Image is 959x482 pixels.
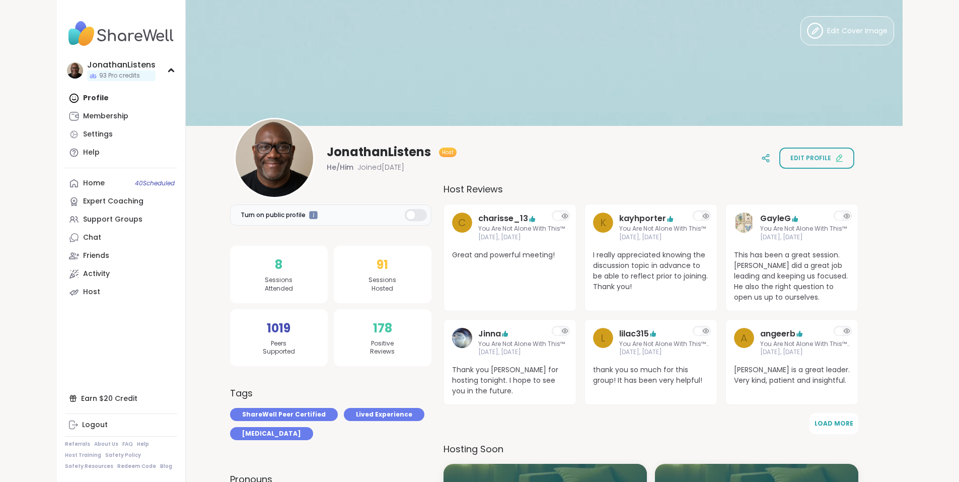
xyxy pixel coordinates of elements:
span: Lived Experience [356,410,412,419]
button: Edit profile [779,148,854,169]
button: Load More [809,413,858,434]
button: Edit Cover Image [800,16,894,45]
a: l [593,328,613,357]
span: Great and powerful meeting! [452,250,568,260]
a: FAQ [122,441,133,448]
span: Sessions Hosted [368,276,396,293]
span: Edit Cover Image [827,26,888,36]
a: Referrals [65,441,90,448]
iframe: Spotlight [309,211,318,220]
div: Expert Coaching [83,196,143,206]
span: [DATE], [DATE] [478,348,565,357]
span: You Are Not Alone With This™ [478,340,565,349]
a: Activity [65,265,177,283]
h3: Hosting Soon [444,442,858,456]
span: 8 [275,256,282,274]
span: 1019 [267,319,290,337]
a: Logout [65,416,177,434]
span: Host [442,149,454,156]
span: Load More [815,419,853,428]
a: Safety Policy [105,452,141,459]
a: Friends [65,247,177,265]
span: c [458,215,466,230]
a: c [452,213,472,242]
span: [DATE], [DATE] [619,348,709,357]
a: Settings [65,125,177,144]
span: You Are Not Alone With This™: Midday Reset [619,340,709,349]
img: GayleG [734,213,754,233]
span: [PERSON_NAME] is a great leader. Very kind, patient and insightful. [734,365,850,386]
span: He/Him [327,162,353,172]
span: [DATE], [DATE] [760,233,847,242]
a: Help [65,144,177,162]
a: Host [65,283,177,301]
span: k [600,215,606,230]
span: You Are Not Alone With This™: Midday Reset [760,340,850,349]
span: 91 [377,256,388,274]
span: Joined [DATE] [357,162,404,172]
span: You Are Not Alone With This™ [478,225,565,233]
div: Logout [82,420,108,430]
span: Edit profile [790,154,831,163]
h3: Tags [230,386,253,400]
a: GayleG [760,213,791,225]
div: Chat [83,233,101,243]
span: You Are Not Alone With This™ [619,225,706,233]
span: [DATE], [DATE] [760,348,850,357]
a: Support Groups [65,211,177,229]
div: Help [83,148,100,158]
div: Membership [83,111,128,121]
a: Expert Coaching [65,192,177,211]
a: Home40Scheduled [65,174,177,192]
a: lilac315 [619,328,649,340]
span: thank you so much for this group! It has been very helpful! [593,365,709,386]
a: Host Training [65,452,101,459]
a: Help [137,441,149,448]
img: JonathanListens [67,62,83,79]
span: Sessions Attended [265,276,293,293]
a: kayhporter [619,213,666,225]
a: Chat [65,229,177,247]
span: ShareWell Peer Certified [242,410,326,419]
a: GayleG [734,213,754,242]
span: This has been a great session. [PERSON_NAME] did a great job leading and keeping us focused. He a... [734,250,850,303]
span: Thank you [PERSON_NAME] for hosting tonight. I hope to see you in the future. [452,365,568,396]
span: a [741,330,747,346]
a: Jinna [478,328,501,340]
div: Home [83,178,105,188]
span: [MEDICAL_DATA] [242,429,301,438]
a: Membership [65,107,177,125]
span: Turn on public profile [241,211,306,220]
div: Settings [83,129,113,140]
a: Safety Resources [65,463,113,470]
img: JonathanListens [236,119,313,197]
span: You Are Not Alone With This™ [760,225,847,233]
span: Peers Supported [263,339,295,357]
span: [DATE], [DATE] [478,233,565,242]
img: Jinna [452,328,472,348]
a: About Us [94,441,118,448]
a: k [593,213,613,242]
span: Positive Reviews [370,339,395,357]
span: l [601,330,605,346]
div: JonathanListens [87,59,156,71]
span: JonathanListens [327,144,431,160]
div: Earn $20 Credit [65,389,177,407]
a: Blog [160,463,172,470]
span: [DATE], [DATE] [619,233,706,242]
div: Activity [83,269,110,279]
a: Redeem Code [117,463,156,470]
span: 178 [373,319,392,337]
a: Jinna [452,328,472,357]
div: Host [83,287,100,297]
span: 93 Pro credits [99,72,140,80]
a: a [734,328,754,357]
span: I really appreciated knowing the discussion topic in advance to be able to reflect prior to joini... [593,250,709,292]
a: charisse_13 [478,213,528,225]
a: angeerb [760,328,795,340]
img: ShareWell Nav Logo [65,16,177,51]
div: Friends [83,251,109,261]
div: Support Groups [83,215,142,225]
span: 40 Scheduled [135,179,175,187]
